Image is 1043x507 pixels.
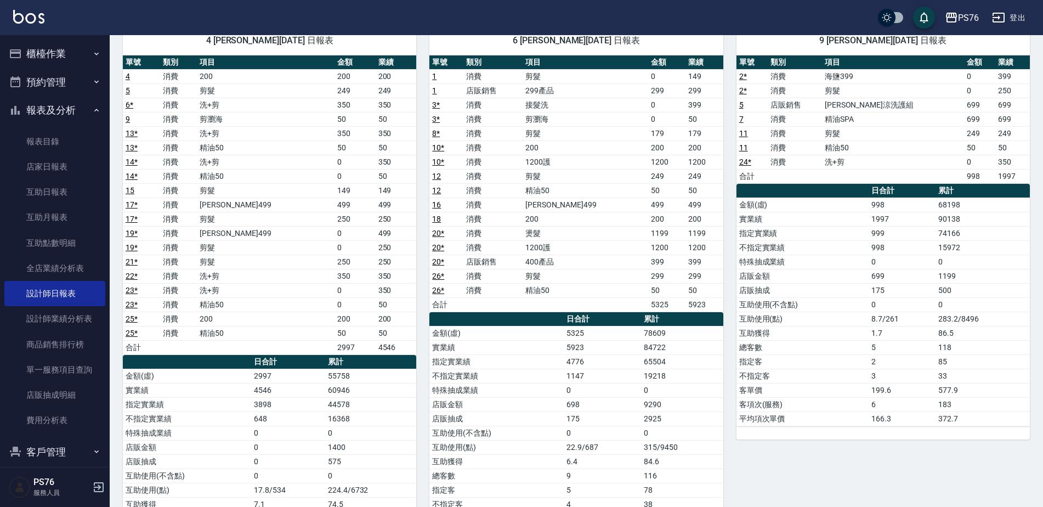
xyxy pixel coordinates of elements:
[936,340,1030,354] td: 118
[463,140,523,155] td: 消費
[736,312,869,326] td: 互助使用(點)
[995,55,1030,70] th: 業績
[564,312,641,326] th: 日合計
[376,255,417,269] td: 250
[685,283,723,297] td: 50
[123,369,251,383] td: 金額(虛)
[463,169,523,183] td: 消費
[964,140,995,155] td: 50
[564,369,641,383] td: 1147
[648,212,685,226] td: 200
[126,115,130,123] a: 9
[126,86,130,95] a: 5
[376,326,417,340] td: 50
[936,226,1030,240] td: 74166
[523,126,648,140] td: 剪髮
[376,155,417,169] td: 350
[4,332,105,357] a: 商品銷售排行榜
[648,255,685,269] td: 399
[523,169,648,183] td: 剪髮
[335,297,376,312] td: 0
[641,326,723,340] td: 78609
[685,69,723,83] td: 149
[648,55,685,70] th: 金額
[523,140,648,155] td: 200
[685,98,723,112] td: 399
[325,369,416,383] td: 55758
[160,312,197,326] td: 消費
[160,297,197,312] td: 消費
[936,212,1030,226] td: 90138
[736,226,869,240] td: 指定實業績
[4,408,105,433] a: 費用分析表
[523,83,648,98] td: 299產品
[463,55,523,70] th: 類別
[869,212,936,226] td: 1997
[685,83,723,98] td: 299
[197,112,334,126] td: 剪瀏海
[995,155,1030,169] td: 350
[936,269,1030,283] td: 1199
[995,112,1030,126] td: 699
[869,240,936,255] td: 998
[685,55,723,70] th: 業績
[463,183,523,198] td: 消費
[964,83,995,98] td: 0
[869,283,936,297] td: 175
[335,169,376,183] td: 0
[869,354,936,369] td: 2
[869,340,936,354] td: 5
[197,312,334,326] td: 200
[736,198,869,212] td: 金額(虛)
[4,382,105,408] a: 店販抽成明細
[964,155,995,169] td: 0
[376,240,417,255] td: 250
[335,212,376,226] td: 250
[523,226,648,240] td: 燙髮
[429,55,463,70] th: 單號
[335,269,376,283] td: 350
[822,155,964,169] td: 洗+剪
[160,55,197,70] th: 類別
[463,126,523,140] td: 消費
[736,354,869,369] td: 指定客
[648,155,685,169] td: 1200
[4,40,105,68] button: 櫃檯作業
[648,240,685,255] td: 1200
[736,283,869,297] td: 店販抽成
[523,69,648,83] td: 剪髮
[964,69,995,83] td: 0
[822,69,964,83] td: 海鹽399
[685,112,723,126] td: 50
[685,269,723,283] td: 299
[429,297,463,312] td: 合計
[648,297,685,312] td: 5325
[822,83,964,98] td: 剪髮
[160,126,197,140] td: 消費
[4,306,105,331] a: 設計師業績分析表
[197,183,334,198] td: 剪髮
[376,226,417,240] td: 499
[822,98,964,112] td: [PERSON_NAME]涼洗護組
[685,183,723,198] td: 50
[197,198,334,212] td: [PERSON_NAME]499
[648,98,685,112] td: 0
[964,112,995,126] td: 699
[4,96,105,125] button: 報表及分析
[136,35,403,46] span: 4 [PERSON_NAME][DATE] 日報表
[160,255,197,269] td: 消費
[685,297,723,312] td: 5923
[869,226,936,240] td: 999
[822,55,964,70] th: 項目
[429,326,564,340] td: 金額(虛)
[376,112,417,126] td: 50
[523,255,648,269] td: 400產品
[736,340,869,354] td: 總客數
[685,226,723,240] td: 1199
[4,129,105,154] a: 報表目錄
[429,369,564,383] td: 不指定實業績
[995,69,1030,83] td: 399
[648,226,685,240] td: 1199
[376,69,417,83] td: 200
[736,55,1030,184] table: a dense table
